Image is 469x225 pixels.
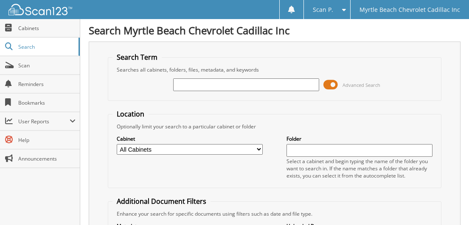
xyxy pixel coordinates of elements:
[117,135,263,142] label: Cabinet
[89,23,461,37] h1: Search Myrtle Beach Chevrolet Cadillac Inc
[112,123,437,130] div: Optionally limit your search to a particular cabinet or folder
[18,136,76,144] span: Help
[8,4,72,15] img: scan123-logo-white.svg
[112,197,211,206] legend: Additional Document Filters
[18,43,74,50] span: Search
[313,7,333,12] span: Scan P.
[18,118,70,125] span: User Reports
[18,62,76,69] span: Scan
[18,25,76,32] span: Cabinets
[18,81,76,88] span: Reminders
[112,66,437,73] div: Searches all cabinets, folders, files, metadata, and keywords
[112,53,162,62] legend: Search Term
[112,109,149,119] legend: Location
[18,155,76,162] span: Announcements
[112,210,437,217] div: Enhance your search for specific documents using filters such as date and file type.
[359,7,460,12] span: Myrtle Beach Chevrolet Cadillac Inc
[286,135,432,142] label: Folder
[286,158,432,179] div: Select a cabinet and begin typing the name of the folder you want to search in. If the name match...
[343,82,380,88] span: Advanced Search
[18,99,76,106] span: Bookmarks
